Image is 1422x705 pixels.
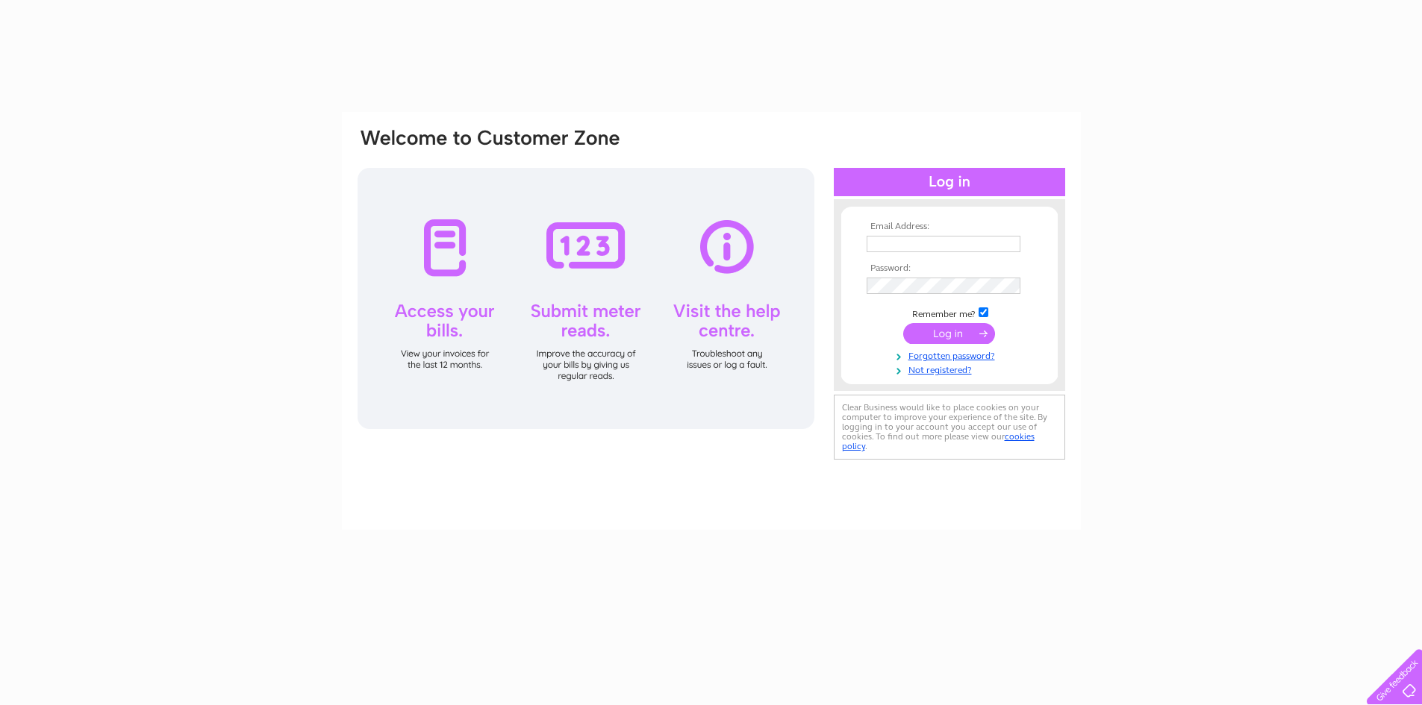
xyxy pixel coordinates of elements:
[863,305,1036,320] td: Remember me?
[867,362,1036,376] a: Not registered?
[903,323,995,344] input: Submit
[863,263,1036,274] th: Password:
[842,431,1035,451] a: cookies policy
[834,395,1065,460] div: Clear Business would like to place cookies on your computer to improve your experience of the sit...
[863,222,1036,232] th: Email Address:
[867,348,1036,362] a: Forgotten password?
